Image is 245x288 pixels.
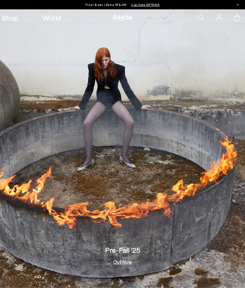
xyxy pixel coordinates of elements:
h3: Pre-Fall '25 [105,246,140,254]
a: Aeyde [113,12,132,21]
a: Out Now [113,260,132,264]
span: Navigate to /collections/ss25-final-sizes [131,3,160,7]
a: Shop [2,14,18,21]
a: 1 [234,14,240,21]
span: 1 [240,16,243,20]
p: Final Sizes | Extra 15% Off [85,2,160,8]
a: World [42,14,61,21]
